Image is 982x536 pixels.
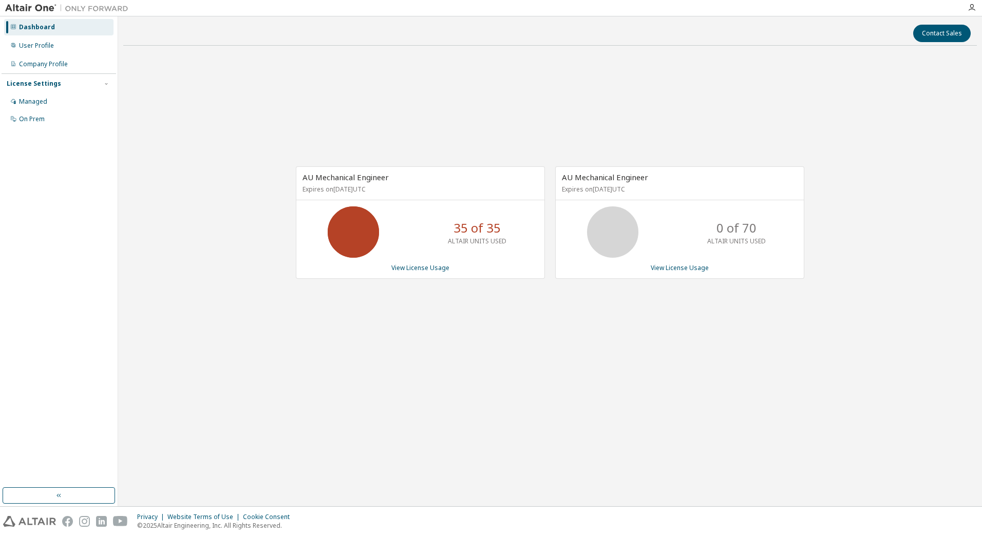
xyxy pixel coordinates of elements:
div: Managed [19,98,47,106]
img: linkedin.svg [96,516,107,527]
span: AU Mechanical Engineer [303,172,389,182]
p: 0 of 70 [716,219,757,237]
p: ALTAIR UNITS USED [448,237,506,245]
div: Cookie Consent [243,513,296,521]
div: On Prem [19,115,45,123]
div: Dashboard [19,23,55,31]
img: facebook.svg [62,516,73,527]
span: AU Mechanical Engineer [562,172,648,182]
img: altair_logo.svg [3,516,56,527]
img: youtube.svg [113,516,128,527]
button: Contact Sales [913,25,971,42]
p: ALTAIR UNITS USED [707,237,766,245]
p: 35 of 35 [454,219,501,237]
p: © 2025 Altair Engineering, Inc. All Rights Reserved. [137,521,296,530]
div: User Profile [19,42,54,50]
img: Altair One [5,3,134,13]
a: View License Usage [651,263,709,272]
p: Expires on [DATE] UTC [562,185,795,194]
p: Expires on [DATE] UTC [303,185,536,194]
div: Company Profile [19,60,68,68]
a: View License Usage [391,263,449,272]
div: Website Terms of Use [167,513,243,521]
div: License Settings [7,80,61,88]
div: Privacy [137,513,167,521]
img: instagram.svg [79,516,90,527]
